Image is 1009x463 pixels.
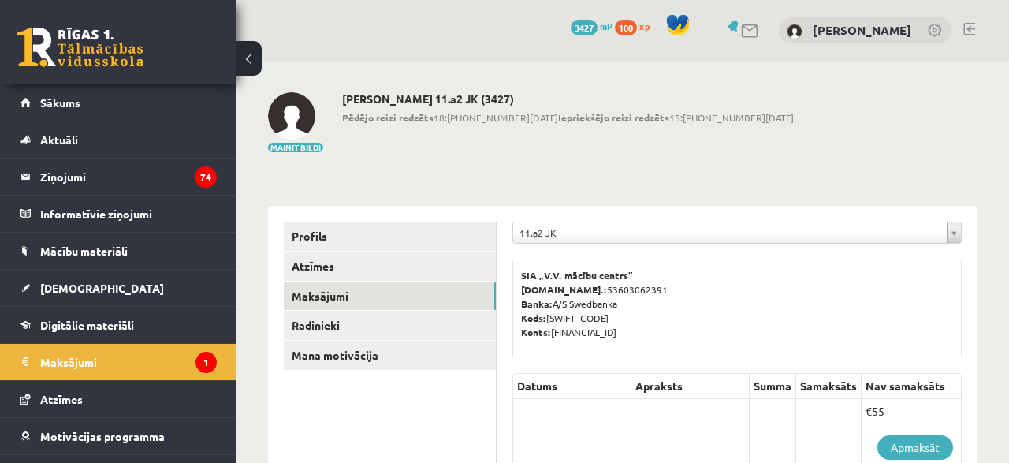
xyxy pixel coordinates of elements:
a: Rīgas 1. Tālmācības vidusskola [17,28,143,67]
th: Nav samaksāts [862,374,962,399]
a: 3427 mP [571,20,612,32]
span: xp [639,20,650,32]
a: Radinieki [284,311,496,340]
b: Iepriekšējo reizi redzēts [558,111,669,124]
a: Informatīvie ziņojumi [20,196,217,232]
legend: Maksājumi [40,344,217,380]
b: [DOMAIN_NAME].: [521,283,607,296]
th: Datums [513,374,631,399]
legend: Informatīvie ziņojumi [40,196,217,232]
a: Atzīmes [284,252,496,281]
a: Mācību materiāli [20,233,217,269]
span: 100 [615,20,637,35]
a: Motivācijas programma [20,418,217,454]
b: Banka: [521,297,553,310]
a: [DEMOGRAPHIC_DATA] [20,270,217,306]
a: Mana motivācija [284,341,496,370]
img: Gvenda Liepiņa [787,24,802,39]
th: Apraksts [631,374,750,399]
span: 11.a2 JK [519,222,940,243]
h2: [PERSON_NAME] 11.a2 JK (3427) [342,92,794,106]
th: Samaksāts [796,374,862,399]
span: Sākums [40,95,80,110]
span: 3427 [571,20,598,35]
a: Digitālie materiāli [20,307,217,343]
b: SIA „V.V. mācību centrs” [521,269,634,282]
img: Gvenda Liepiņa [268,92,315,140]
legend: Ziņojumi [40,159,217,195]
span: 18:[PHONE_NUMBER][DATE] 15:[PHONE_NUMBER][DATE] [342,110,794,125]
a: [PERSON_NAME] [813,22,911,38]
i: 74 [195,166,217,188]
span: Motivācijas programma [40,429,165,443]
span: Mācību materiāli [40,244,128,258]
a: Ziņojumi74 [20,159,217,195]
a: Maksājumi1 [20,344,217,380]
span: Atzīmes [40,392,83,406]
a: Sākums [20,84,217,121]
span: [DEMOGRAPHIC_DATA] [40,281,164,295]
b: Kods: [521,312,546,324]
b: Konts: [521,326,551,338]
th: Summa [750,374,796,399]
a: 100 xp [615,20,657,32]
a: Apmaksāt [877,435,953,460]
a: Atzīmes [20,381,217,417]
p: 53603062391 A/S Swedbanka [SWIFT_CODE] [FINANCIAL_ID] [521,268,953,339]
span: Aktuāli [40,133,78,147]
a: Profils [284,222,496,251]
i: 1 [195,352,217,373]
a: Maksājumi [284,282,496,311]
span: Digitālie materiāli [40,318,134,332]
a: 11.a2 JK [513,222,961,243]
button: Mainīt bildi [268,143,323,152]
span: mP [600,20,612,32]
a: Aktuāli [20,121,217,158]
b: Pēdējo reizi redzēts [342,111,434,124]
